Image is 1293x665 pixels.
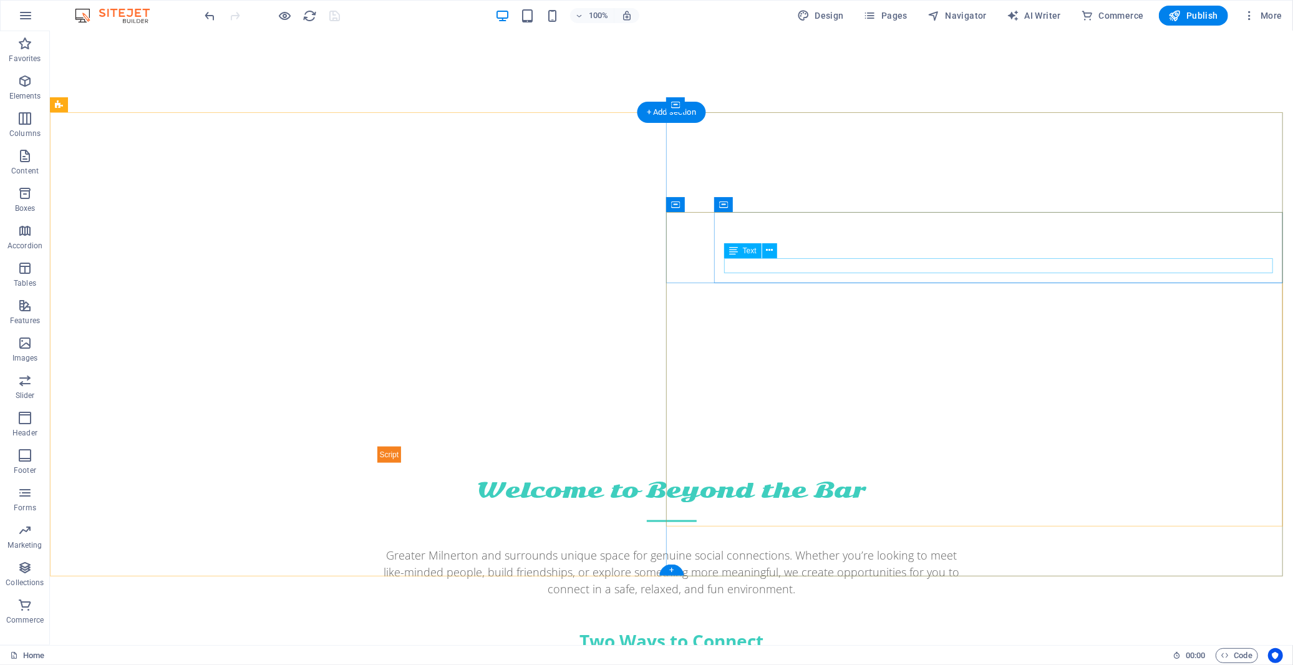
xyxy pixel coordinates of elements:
p: Forms [14,503,36,513]
button: Usercentrics [1268,648,1283,663]
button: More [1238,6,1287,26]
h6: Session time [1173,648,1206,663]
span: Code [1221,648,1252,663]
button: Commerce [1076,6,1149,26]
div: + Add section [637,102,706,123]
p: Footer [14,465,36,475]
button: Publish [1159,6,1228,26]
p: Elements [9,91,41,101]
p: Boxes [15,203,36,213]
p: Accordion [7,241,42,251]
span: Publish [1169,9,1218,22]
img: Editor Logo [72,8,165,23]
p: Collections [6,578,44,588]
i: Reload page [303,9,317,23]
span: Navigator [927,9,987,22]
p: Content [11,166,39,176]
p: Columns [9,129,41,138]
button: 100% [570,8,614,23]
div: Design (Ctrl+Alt+Y) [792,6,849,26]
p: Tables [14,278,36,288]
p: Features [10,316,40,326]
div: + [659,565,684,576]
h6: 100% [589,8,609,23]
button: Design [792,6,849,26]
span: Design [797,9,844,22]
p: Images [12,353,38,363]
p: Header [12,428,37,438]
button: Pages [859,6,913,26]
span: More [1243,9,1282,22]
span: 00 00 [1186,648,1205,663]
button: AI Writer [1002,6,1066,26]
span: Commerce [1081,9,1144,22]
p: Marketing [7,540,42,550]
i: Undo: Change text (Ctrl+Z) [203,9,218,23]
p: Favorites [9,54,41,64]
p: Commerce [6,615,44,625]
button: reload [303,8,317,23]
button: Code [1216,648,1258,663]
span: Text [743,247,757,255]
button: undo [203,8,218,23]
button: Navigator [923,6,992,26]
p: Slider [16,391,35,400]
span: : [1194,651,1196,660]
button: Click here to leave preview mode and continue editing [278,8,293,23]
span: AI Writer [1007,9,1061,22]
span: Pages [864,9,908,22]
a: Click to cancel selection. Double-click to open Pages [10,648,44,663]
i: On resize automatically adjust zoom level to fit chosen device. [621,10,632,21]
